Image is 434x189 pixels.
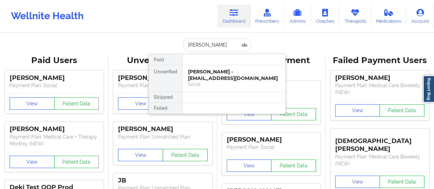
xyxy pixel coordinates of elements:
a: Prescribers [250,5,284,27]
div: JB [118,177,207,185]
p: Payment Plan : Medical Care + Therapy Monthly (NEW) [10,133,99,147]
button: View [10,97,55,110]
div: [PERSON_NAME] [335,74,424,82]
a: Dashboard [218,5,250,27]
button: View [118,97,163,110]
div: [PERSON_NAME] [10,125,99,133]
div: Skipped [149,92,182,103]
div: Unverified Users [113,55,212,66]
button: Patient Data [271,160,316,172]
p: Payment Plan : Social [10,82,99,89]
div: [PERSON_NAME] - [EMAIL_ADDRESS][DOMAIN_NAME] [188,69,280,81]
a: Therapists [339,5,371,27]
button: View [10,156,55,168]
div: [DEMOGRAPHIC_DATA][PERSON_NAME] [335,132,424,153]
button: View [227,160,272,172]
div: Failed [149,103,182,114]
a: Medications [371,5,407,27]
div: [PERSON_NAME] [227,136,316,144]
button: Patient Data [54,97,99,110]
div: Social [188,81,280,87]
p: Payment Plan : Medical Care Biweekly (NEW) [335,153,424,167]
a: Coaches [311,5,339,27]
p: Payment Plan : Unmatched Plan [118,133,207,140]
p: Payment Plan : Social [227,144,316,151]
div: Paid [149,54,182,65]
button: Patient Data [379,176,424,188]
p: Payment Plan : Medical Care Biweekly (NEW) [335,82,424,96]
button: Patient Data [271,108,316,120]
button: View [227,108,272,120]
p: Payment Plan : Unmatched Plan [118,82,207,89]
div: [PERSON_NAME] [118,125,207,133]
button: View [335,104,380,117]
button: Patient Data [379,104,424,117]
div: Unverified [149,65,182,92]
div: Failed Payment Users [330,55,429,66]
button: Patient Data [54,156,99,168]
div: [PERSON_NAME] [10,74,99,82]
button: View [118,149,163,161]
div: Paid Users [5,55,104,66]
a: Admins [284,5,311,27]
a: Account [406,5,434,27]
button: View [335,176,380,188]
div: [PERSON_NAME] [118,74,207,82]
a: Report Bug [423,75,434,103]
button: Patient Data [163,149,208,161]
